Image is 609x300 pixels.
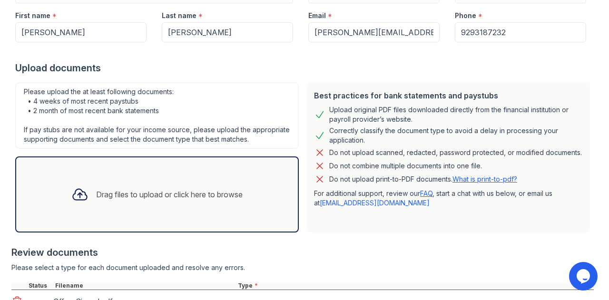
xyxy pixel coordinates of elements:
div: Correctly classify the document type to avoid a delay in processing your application. [329,126,582,145]
div: Best practices for bank statements and paystubs [314,90,582,101]
label: First name [15,11,50,20]
div: Please select a type for each document uploaded and resolve any errors. [11,263,594,272]
div: Do not combine multiple documents into one file. [329,160,482,172]
div: Filename [53,282,236,290]
p: Do not upload print-to-PDF documents. [329,174,517,184]
label: Phone [455,11,476,20]
a: FAQ [420,189,432,197]
a: What is print-to-pdf? [452,175,517,183]
p: For additional support, review our , start a chat with us below, or email us at [314,189,582,208]
div: Do not upload scanned, redacted, password protected, or modified documents. [329,147,582,158]
div: Upload documents [15,61,594,75]
div: Upload original PDF files downloaded directly from the financial institution or payroll provider’... [329,105,582,124]
div: Status [27,282,53,290]
iframe: chat widget [569,262,599,290]
div: Drag files to upload or click here to browse [96,189,243,200]
a: [EMAIL_ADDRESS][DOMAIN_NAME] [320,199,430,207]
div: Review documents [11,246,594,259]
label: Last name [162,11,196,20]
label: Email [308,11,326,20]
div: Please upload the at least following documents: • 4 weeks of most recent paystubs • 2 month of mo... [15,82,299,149]
div: Type [236,282,594,290]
